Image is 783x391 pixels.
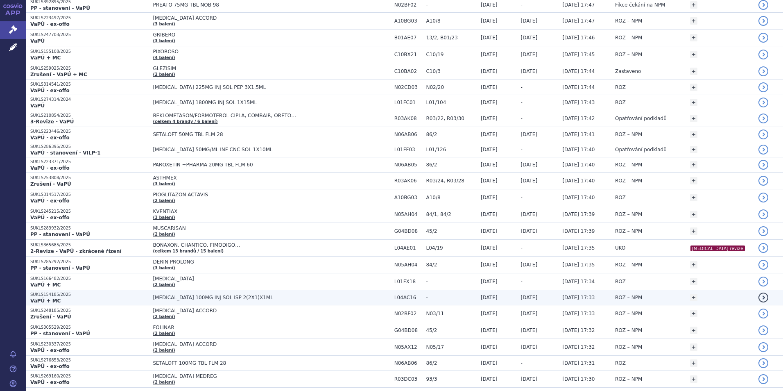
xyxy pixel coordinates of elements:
span: L01FX18 [394,279,422,284]
span: [MEDICAL_DATA] 225MG INJ SOL PEP 3X1,5ML [153,84,358,90]
span: - [520,360,522,366]
p: SUKLS223497/2025 [30,15,149,21]
strong: VaPÚ - stanovení - VILP-1 [30,150,101,156]
p: SUKLS223446/2025 [30,129,149,134]
span: BONAXON, CHANTICO, FIMODIGO… [153,242,358,248]
a: detail [758,260,768,270]
span: R03DC03 [394,376,422,382]
span: PIXOROSO [153,49,358,55]
span: MUSCARISAN [153,225,358,231]
a: detail [758,114,768,123]
span: 84/2 [426,262,476,268]
p: SUKLS276853/2025 [30,357,149,363]
strong: Zrušení - VaPÚ [30,314,71,320]
a: detail [758,209,768,219]
span: ROZ – NPM [615,327,642,333]
strong: VaPÚ - ex-offo [30,21,70,27]
span: [MEDICAL_DATA] [153,276,358,282]
span: 86/2 [426,360,476,366]
span: C10/19 [426,52,476,57]
span: R03/22, R03/30 [426,116,476,121]
span: N06AB05 [394,162,422,168]
span: ROZ – NPM [615,311,642,316]
a: detail [758,226,768,236]
span: 86/2 [426,162,476,168]
span: ROZ – NPM [615,132,642,137]
a: (2 balení) [153,331,175,336]
a: detail [758,50,768,59]
a: (2 balení) [153,314,175,319]
span: N02BF02 [394,311,422,316]
span: ROZ – NPM [615,35,642,41]
span: - [426,2,476,8]
span: [DATE] [481,178,498,184]
span: ROZ – NPM [615,162,642,168]
a: detail [758,325,768,335]
span: - [426,295,476,300]
span: [DATE] [520,311,537,316]
span: ROZ – NPM [615,228,642,234]
span: DERIN PROLONG [153,259,358,265]
p: SUKLS210854/2025 [30,113,149,118]
span: [DATE] [520,228,537,234]
span: [DATE] 17:35 [562,262,595,268]
span: [DATE] 17:32 [562,344,595,350]
p: SUKLS230337/2025 [30,341,149,347]
a: (2 balení) [153,380,175,384]
span: [DATE] 17:47 [562,2,595,8]
span: N06AB06 [394,132,422,137]
span: ROZ – NPM [615,211,642,217]
span: - [520,116,522,121]
a: (2 balení) [153,232,175,236]
span: GRIBERO [153,32,358,38]
strong: VaPÚ - ex-offo [30,215,70,221]
span: [DATE] [520,52,537,57]
span: L01/126 [426,147,476,152]
span: [DATE] [520,162,537,168]
span: N02BF02 [394,2,422,8]
p: SUKLS248185/2025 [30,308,149,314]
span: [DATE] 17:40 [562,195,595,200]
span: [DATE] [520,18,537,24]
a: detail [758,374,768,384]
span: A10BG03 [394,195,422,200]
span: A10/8 [426,18,476,24]
span: [DATE] [481,344,498,350]
span: A10/8 [426,195,476,200]
strong: PP - stanovení - VaPÚ [30,265,90,271]
span: [MEDICAL_DATA] MEDREG [153,373,358,379]
a: (2 balení) [153,282,175,287]
span: 13/2, B01/23 [426,35,476,41]
a: detail [758,16,768,26]
span: [DATE] 17:42 [562,116,595,121]
span: [DATE] [481,195,498,200]
span: [DATE] [481,295,498,300]
span: L01FC01 [394,100,422,105]
a: + [690,194,697,201]
a: + [690,131,697,138]
span: [DATE] [481,376,498,382]
span: [DATE] 17:40 [562,178,595,184]
strong: Zrušení - VaPÚ [30,181,71,187]
span: [DATE] [481,327,498,333]
span: ROZ – NPM [615,376,642,382]
a: + [690,278,697,285]
span: C10BX21 [394,52,422,57]
a: detail [758,130,768,139]
span: 45/2 [426,228,476,234]
span: [DATE] [520,262,537,268]
a: + [690,177,697,184]
span: [DATE] 17:44 [562,68,595,74]
strong: PP - stanovení - VaPÚ [30,5,90,11]
p: SUKLS314541/2025 [30,82,149,87]
span: N05AH04 [394,211,422,217]
span: Zastaveno [615,68,641,74]
strong: VaPÚ - ex-offo [30,135,70,141]
span: [DATE] 17:40 [562,162,595,168]
p: SUKLS253808/2025 [30,175,149,181]
span: N05/17 [426,344,476,350]
strong: VaPÚ - ex-offo [30,88,70,93]
span: PIOGLITAZON ACTAVIS [153,192,358,198]
span: [DATE] 17:44 [562,84,595,90]
span: - [520,195,522,200]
